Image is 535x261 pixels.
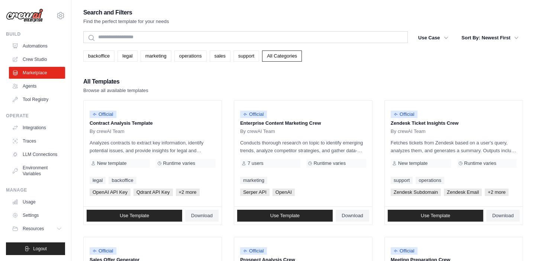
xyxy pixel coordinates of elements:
a: Settings [9,209,65,221]
p: Find the perfect template for your needs [83,18,169,25]
a: sales [210,50,231,62]
span: By crewAI Team [391,128,426,134]
a: Environment Variables [9,162,65,180]
a: support [391,177,413,184]
span: Zendesk Subdomain [391,189,441,196]
div: Build [6,31,65,37]
span: Official [240,111,267,118]
button: Use Case [414,31,453,45]
span: +2 more [176,189,200,196]
a: legal [90,177,106,184]
a: legal [117,50,137,62]
span: Use Template [120,213,149,219]
span: OpenAI API Key [90,189,130,196]
button: Resources [9,223,65,235]
span: New template [398,160,428,166]
a: Use Template [237,210,333,222]
span: New template [97,160,126,166]
a: Agents [9,80,65,92]
p: Contract Analysis Template [90,120,216,127]
span: Download [342,213,363,219]
a: Download [486,210,520,222]
span: Runtime varies [314,160,346,166]
span: Use Template [270,213,300,219]
a: Automations [9,40,65,52]
div: Operate [6,113,65,119]
span: Runtime varies [464,160,497,166]
a: Tool Registry [9,94,65,105]
a: support [233,50,259,62]
a: operations [174,50,207,62]
span: Official [90,111,116,118]
span: Use Template [421,213,450,219]
a: marketing [141,50,171,62]
a: Download [336,210,369,222]
a: backoffice [83,50,115,62]
a: Use Template [388,210,483,222]
span: Download [492,213,514,219]
span: Official [391,111,418,118]
p: Analyzes contracts to extract key information, identify potential issues, and provide insights fo... [90,139,216,154]
button: Sort By: Newest First [457,31,523,45]
span: Zendesk Email [444,189,482,196]
div: Manage [6,187,65,193]
span: 7 users [248,160,264,166]
a: Usage [9,196,65,208]
p: Enterprise Content Marketing Crew [240,120,366,127]
a: Integrations [9,122,65,134]
p: Browse all available templates [83,87,148,94]
span: +2 more [485,189,509,196]
p: Conducts thorough research on topic to identify emerging trends, analyze competitor strategies, a... [240,139,366,154]
a: Download [185,210,219,222]
a: backoffice [109,177,136,184]
h2: Search and Filters [83,7,169,18]
span: OpenAI [273,189,295,196]
span: Official [90,247,116,255]
a: Traces [9,135,65,147]
a: LLM Connections [9,149,65,160]
span: Official [240,247,267,255]
p: Fetches tickets from Zendesk based on a user's query, analyzes them, and generates a summary. Out... [391,139,517,154]
img: Logo [6,9,43,23]
a: Use Template [87,210,182,222]
span: Serper API [240,189,270,196]
a: operations [416,177,444,184]
span: Resources [23,226,44,232]
h2: All Templates [83,76,148,87]
button: Logout [6,242,65,255]
p: Zendesk Ticket Insights Crew [391,120,517,127]
a: Marketplace [9,67,65,79]
span: Official [391,247,418,255]
a: Crew Studio [9,53,65,65]
span: Logout [33,246,47,252]
span: By crewAI Team [240,128,275,134]
a: marketing [240,177,267,184]
span: By crewAI Team [90,128,125,134]
span: Runtime varies [163,160,196,166]
span: Download [191,213,213,219]
span: Qdrant API Key [133,189,173,196]
a: All Categories [262,50,302,62]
